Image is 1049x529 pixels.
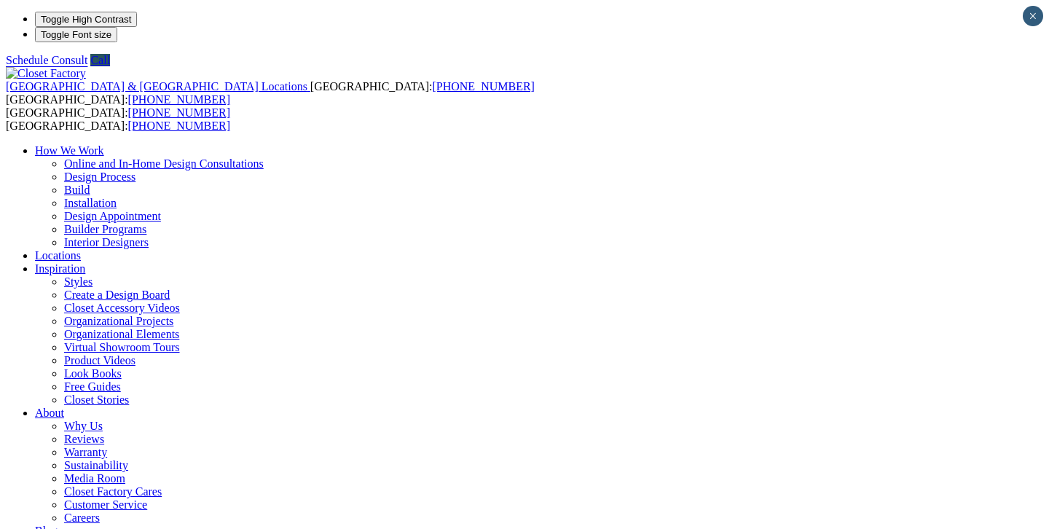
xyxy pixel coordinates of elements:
span: [GEOGRAPHIC_DATA]: [GEOGRAPHIC_DATA]: [6,106,230,132]
span: Toggle High Contrast [41,14,131,25]
button: Close [1023,6,1043,26]
a: Warranty [64,446,107,458]
a: [PHONE_NUMBER] [128,93,230,106]
a: About [35,407,64,419]
a: Schedule Consult [6,54,87,66]
span: [GEOGRAPHIC_DATA] & [GEOGRAPHIC_DATA] Locations [6,80,307,93]
a: Virtual Showroom Tours [64,341,180,353]
a: Call [90,54,110,66]
span: Toggle Font size [41,29,111,40]
a: [GEOGRAPHIC_DATA] & [GEOGRAPHIC_DATA] Locations [6,80,310,93]
a: Why Us [64,420,103,432]
a: Careers [64,512,100,524]
a: Inspiration [35,262,85,275]
a: Free Guides [64,380,121,393]
a: Create a Design Board [64,289,170,301]
a: Look Books [64,367,122,380]
a: Interior Designers [64,236,149,248]
a: Build [64,184,90,196]
a: Design Appointment [64,210,161,222]
a: [PHONE_NUMBER] [432,80,534,93]
a: Closet Factory Cares [64,485,162,498]
a: Reviews [64,433,104,445]
a: Customer Service [64,498,147,511]
a: [PHONE_NUMBER] [128,119,230,132]
a: Design Process [64,171,135,183]
a: Closet Stories [64,393,129,406]
a: Builder Programs [64,223,146,235]
a: Styles [64,275,93,288]
a: How We Work [35,144,104,157]
button: Toggle High Contrast [35,12,137,27]
button: Toggle Font size [35,27,117,42]
span: [GEOGRAPHIC_DATA]: [GEOGRAPHIC_DATA]: [6,80,535,106]
a: Sustainability [64,459,128,471]
a: Installation [64,197,117,209]
a: Organizational Projects [64,315,173,327]
a: Organizational Elements [64,328,179,340]
a: Online and In-Home Design Consultations [64,157,264,170]
img: Closet Factory [6,67,86,80]
a: Closet Accessory Videos [64,302,180,314]
a: Locations [35,249,81,262]
a: Product Videos [64,354,135,367]
a: Media Room [64,472,125,485]
a: [PHONE_NUMBER] [128,106,230,119]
